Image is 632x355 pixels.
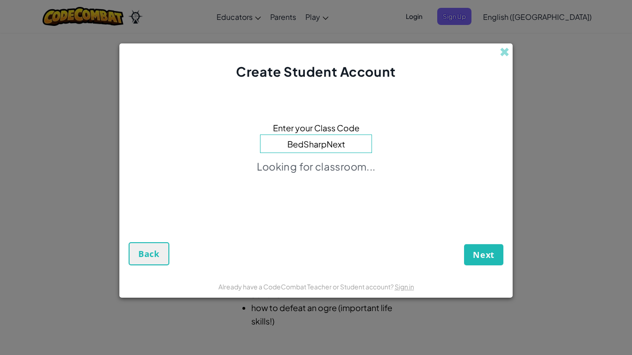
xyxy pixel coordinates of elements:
[218,282,395,291] span: Already have a CodeCombat Teacher or Student account?
[473,249,495,260] span: Next
[395,282,414,291] a: Sign in
[273,121,359,135] span: Enter your Class Code
[129,242,169,265] button: Back
[236,63,396,80] span: Create Student Account
[257,160,376,173] p: Looking for classroom...
[464,244,503,265] button: Next
[138,248,160,259] span: Back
